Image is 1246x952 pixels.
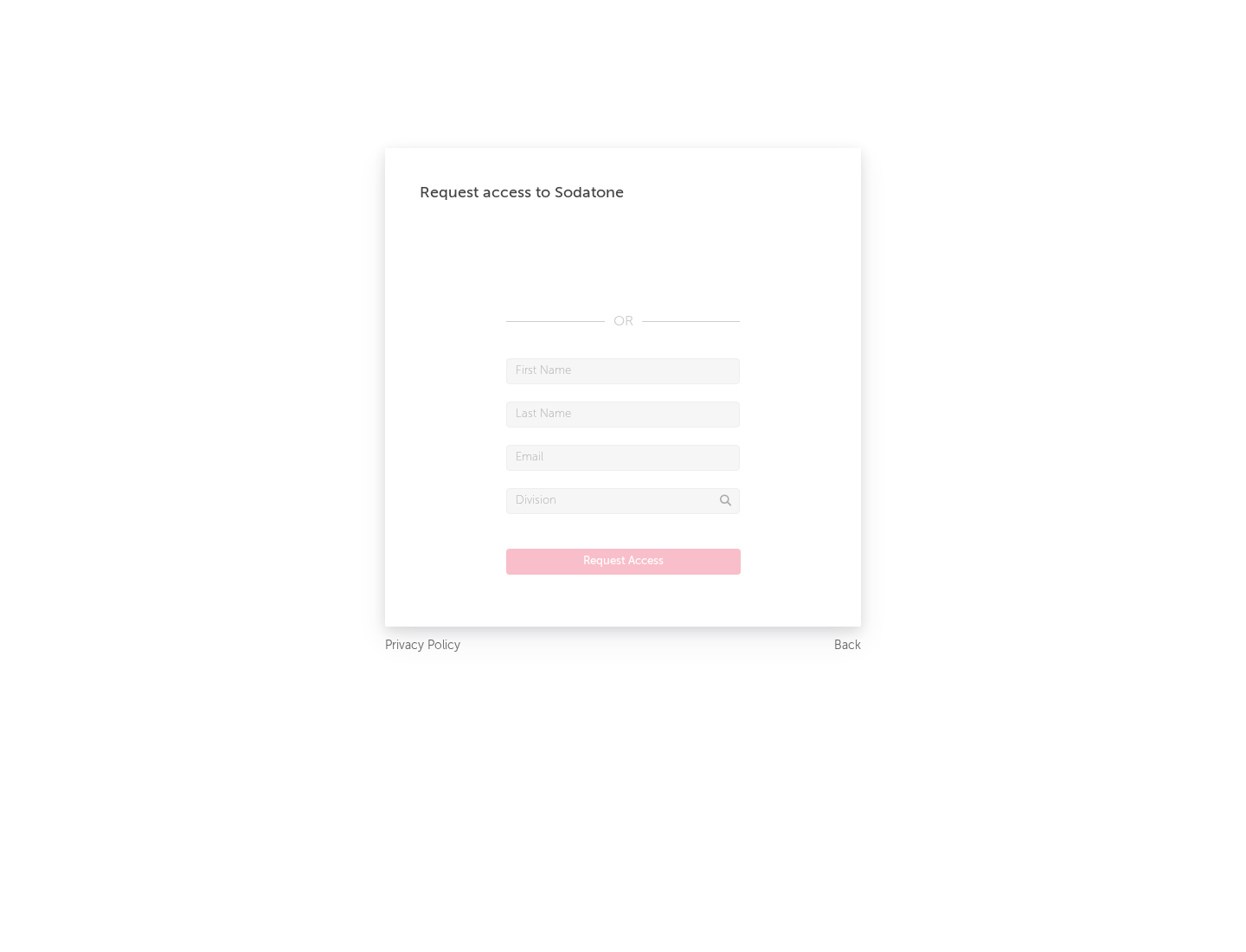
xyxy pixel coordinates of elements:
div: OR [506,312,740,332]
input: Last Name [506,402,740,428]
a: Back [834,635,861,657]
input: First Name [506,358,740,384]
div: Request access to Sodatone [420,183,826,203]
button: Request Access [506,549,741,575]
input: Email [506,445,740,471]
a: Privacy Policy [385,635,460,657]
input: Division [506,488,740,514]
